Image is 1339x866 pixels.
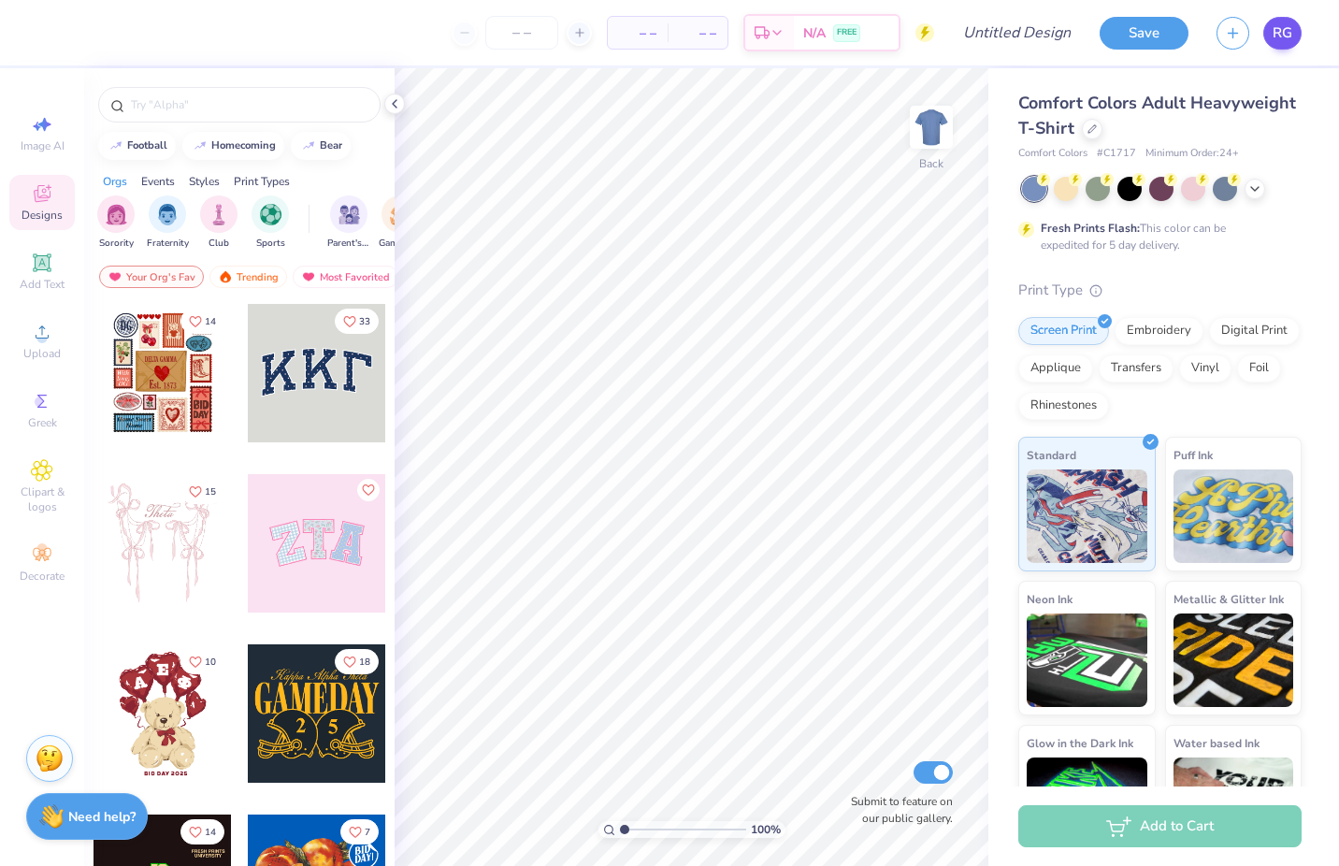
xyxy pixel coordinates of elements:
span: Decorate [20,569,65,584]
span: Water based Ink [1173,733,1260,753]
span: – – [619,23,656,43]
button: bear [291,132,351,160]
img: Metallic & Glitter Ink [1173,613,1294,707]
span: Standard [1027,445,1076,465]
div: Applique [1018,354,1093,382]
strong: Fresh Prints Flash: [1041,221,1140,236]
div: homecoming [211,140,276,151]
button: Like [180,309,224,334]
label: Submit to feature on our public gallery. [841,793,953,827]
span: # C1717 [1097,146,1136,162]
span: Comfort Colors Adult Heavyweight T-Shirt [1018,92,1296,139]
button: Like [180,479,224,504]
span: Designs [22,208,63,223]
img: trend_line.gif [301,140,316,152]
div: filter for Parent's Weekend [327,195,370,251]
button: homecoming [182,132,284,160]
span: Club [209,237,229,251]
span: 14 [205,828,216,837]
img: trend_line.gif [108,140,123,152]
span: FREE [837,26,857,39]
div: Most Favorited [293,266,398,288]
span: Glow in the Dark Ink [1027,733,1133,753]
span: 18 [359,657,370,667]
span: Image AI [21,138,65,153]
button: Like [335,309,379,334]
img: Standard [1027,469,1147,563]
div: Orgs [103,173,127,190]
span: 14 [205,317,216,326]
input: Try "Alpha" [129,95,368,114]
div: Rhinestones [1018,392,1109,420]
span: Parent's Weekend [327,237,370,251]
input: – – [485,16,558,50]
img: Sports Image [260,204,281,225]
img: Water based Ink [1173,758,1294,851]
button: filter button [379,195,422,251]
button: football [98,132,176,160]
div: Screen Print [1018,317,1109,345]
div: Vinyl [1179,354,1231,382]
button: filter button [147,195,189,251]
span: Game Day [379,237,422,251]
div: Events [141,173,175,190]
button: filter button [252,195,289,251]
div: filter for Sports [252,195,289,251]
span: 33 [359,317,370,326]
img: Glow in the Dark Ink [1027,758,1147,851]
img: Neon Ink [1027,613,1147,707]
div: This color can be expedited for 5 day delivery. [1041,220,1271,253]
div: Transfers [1099,354,1173,382]
span: Comfort Colors [1018,146,1087,162]
div: Your Org's Fav [99,266,204,288]
button: Like [357,479,380,501]
div: Print Types [234,173,290,190]
span: 7 [365,828,370,837]
span: Clipart & logos [9,484,75,514]
a: RG [1263,17,1302,50]
span: 15 [205,487,216,497]
img: most_fav.gif [108,270,122,283]
span: Puff Ink [1173,445,1213,465]
div: Back [919,155,943,172]
span: Add Text [20,277,65,292]
img: Back [913,108,950,146]
span: Minimum Order: 24 + [1145,146,1239,162]
div: Digital Print [1209,317,1300,345]
span: Neon Ink [1027,589,1073,609]
button: filter button [200,195,238,251]
img: Fraternity Image [157,204,178,225]
img: trending.gif [218,270,233,283]
strong: Need help? [68,808,136,826]
div: Print Type [1018,280,1302,301]
span: Upload [23,346,61,361]
button: Like [335,649,379,674]
span: Sports [256,237,285,251]
button: Like [180,819,224,844]
div: Embroidery [1115,317,1203,345]
img: most_fav.gif [301,270,316,283]
div: filter for Club [200,195,238,251]
img: Parent's Weekend Image [338,204,360,225]
span: 10 [205,657,216,667]
img: Club Image [209,204,229,225]
span: N/A [803,23,826,43]
div: Trending [209,266,287,288]
div: filter for Game Day [379,195,422,251]
input: Untitled Design [948,14,1086,51]
span: Fraternity [147,237,189,251]
button: Save [1100,17,1188,50]
span: 100 % [751,821,781,838]
span: Sorority [99,237,134,251]
span: Greek [28,415,57,430]
span: RG [1273,22,1292,44]
span: – – [679,23,716,43]
img: Sorority Image [106,204,127,225]
img: Puff Ink [1173,469,1294,563]
img: trend_line.gif [193,140,208,152]
span: Metallic & Glitter Ink [1173,589,1284,609]
button: Like [180,649,224,674]
div: bear [320,140,342,151]
div: Foil [1237,354,1281,382]
div: football [127,140,167,151]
